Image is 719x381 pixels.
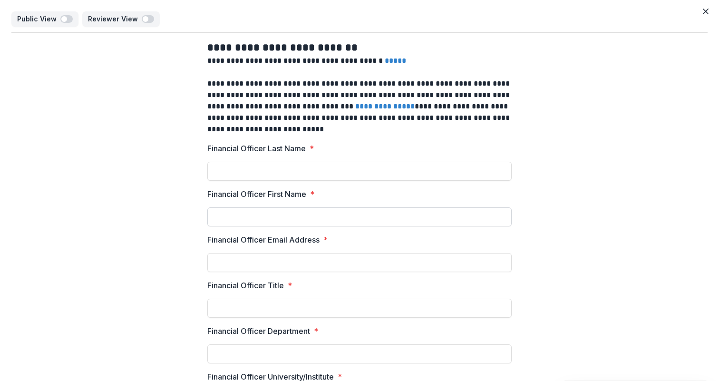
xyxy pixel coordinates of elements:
[207,234,320,245] p: Financial Officer Email Address
[207,325,310,337] p: Financial Officer Department
[207,280,284,291] p: Financial Officer Title
[88,15,142,23] p: Reviewer View
[17,15,60,23] p: Public View
[82,11,160,27] button: Reviewer View
[207,188,306,200] p: Financial Officer First Name
[207,143,306,154] p: Financial Officer Last Name
[698,4,713,19] button: Close
[11,11,78,27] button: Public View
